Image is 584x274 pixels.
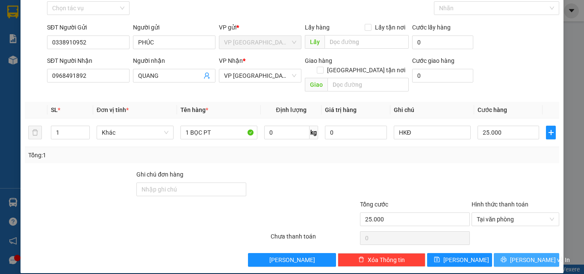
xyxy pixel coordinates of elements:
[325,126,386,139] input: 0
[472,201,528,208] label: Hình thức thanh toán
[269,255,315,265] span: [PERSON_NAME]
[136,183,246,196] input: Ghi chú đơn hàng
[97,106,129,113] span: Đơn vị tính
[394,126,471,139] input: Ghi Chú
[443,255,489,265] span: [PERSON_NAME]
[325,106,357,113] span: Giá trị hàng
[390,102,474,118] th: Ghi chú
[248,253,336,267] button: [PERSON_NAME]
[305,57,332,64] span: Giao hàng
[477,213,554,226] span: Tại văn phòng
[28,126,42,139] button: delete
[434,256,440,263] span: save
[412,57,454,64] label: Cước giao hàng
[324,65,409,75] span: [GEOGRAPHIC_DATA] tận nơi
[305,24,330,31] span: Lấy hàng
[133,23,215,32] div: Người gửi
[546,129,555,136] span: plus
[412,69,473,82] input: Cước giao hàng
[224,36,296,49] span: VP Tân Biên
[270,232,359,247] div: Chưa thanh toán
[412,35,473,49] input: Cước lấy hàng
[372,23,409,32] span: Lấy tận nơi
[310,126,318,139] span: kg
[102,126,168,139] span: Khác
[219,23,301,32] div: VP gửi
[133,56,215,65] div: Người nhận
[494,253,559,267] button: printer[PERSON_NAME] và In
[368,255,405,265] span: Xóa Thông tin
[180,126,257,139] input: VD: Bàn, Ghế
[305,78,327,91] span: Giao
[338,253,425,267] button: deleteXóa Thông tin
[360,201,388,208] span: Tổng cước
[546,126,556,139] button: plus
[204,72,210,79] span: user-add
[51,106,58,113] span: SL
[219,57,243,64] span: VP Nhận
[501,256,507,263] span: printer
[28,150,226,160] div: Tổng: 1
[327,78,409,91] input: Dọc đường
[358,256,364,263] span: delete
[276,106,306,113] span: Định lượng
[305,35,324,49] span: Lấy
[224,69,296,82] span: VP Phước Đông
[324,35,409,49] input: Dọc đường
[427,253,493,267] button: save[PERSON_NAME]
[412,24,451,31] label: Cước lấy hàng
[136,171,183,178] label: Ghi chú đơn hàng
[510,255,570,265] span: [PERSON_NAME] và In
[180,106,208,113] span: Tên hàng
[47,23,130,32] div: SĐT Người Gửi
[478,106,507,113] span: Cước hàng
[47,56,130,65] div: SĐT Người Nhận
